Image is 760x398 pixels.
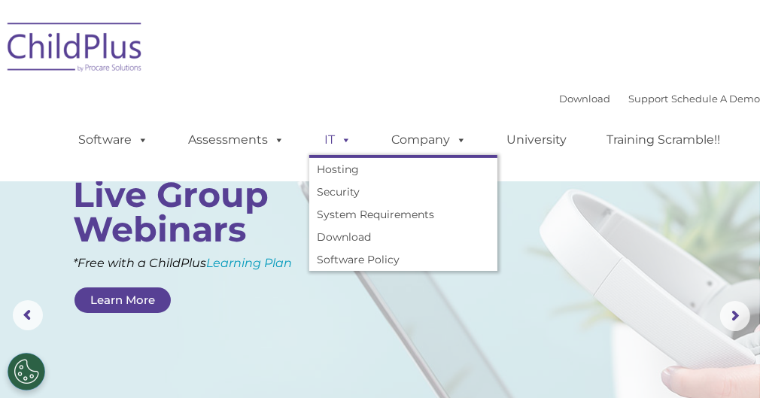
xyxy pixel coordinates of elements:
[376,125,482,155] a: Company
[309,226,497,248] a: Download
[591,125,735,155] a: Training Scramble!!
[73,252,342,275] rs-layer: *Free with a ChildPlus
[173,125,299,155] a: Assessments
[309,125,366,155] a: IT
[671,93,760,105] a: Schedule A Demo
[309,203,497,226] a: System Requirements
[206,256,292,270] a: Learning Plan
[628,93,668,105] a: Support
[73,178,320,247] rs-layer: Live Group Webinars
[515,235,760,398] iframe: Chat Widget
[309,248,497,271] a: Software Policy
[8,353,45,390] button: Cookies Settings
[559,93,760,105] font: |
[74,287,171,313] a: Learn More
[491,125,582,155] a: University
[559,93,610,105] a: Download
[309,158,497,181] a: Hosting
[63,125,163,155] a: Software
[309,181,497,203] a: Security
